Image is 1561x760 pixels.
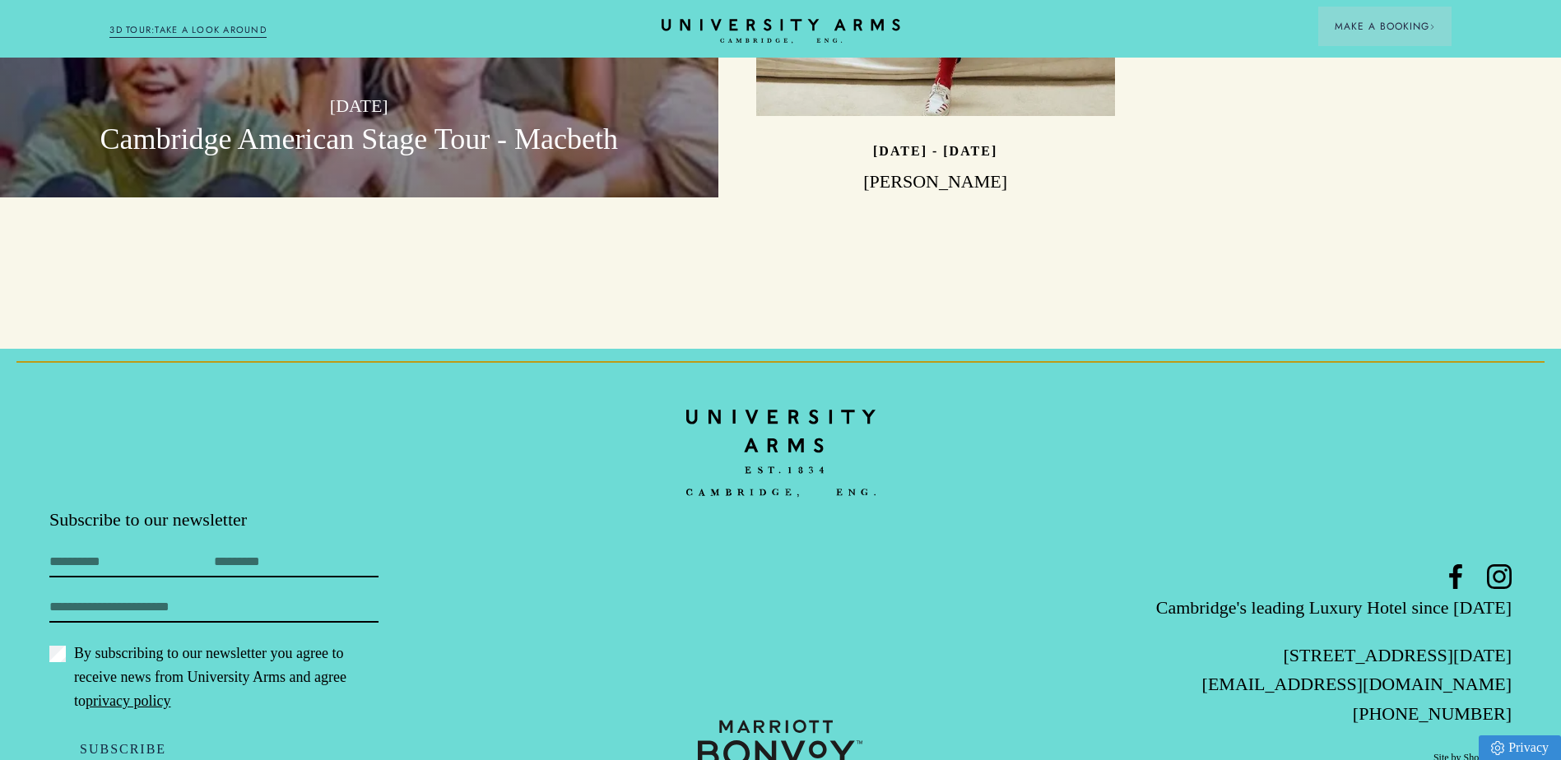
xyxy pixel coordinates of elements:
a: [PHONE_NUMBER] [1353,703,1512,724]
button: Make a BookingArrow icon [1318,7,1452,46]
a: privacy policy [86,693,170,709]
a: Facebook [1443,564,1468,589]
a: 3D TOUR:TAKE A LOOK AROUND [109,23,267,38]
input: By subscribing to our newsletter you agree to receive news from University Arms and agree topriva... [49,646,66,662]
a: Privacy [1479,735,1561,760]
span: Make a Booking [1335,19,1435,34]
img: bc90c398f2f6aa16c3ede0e16ee64a97.svg [686,398,876,508]
img: Arrow icon [1429,24,1435,30]
label: By subscribing to our newsletter you agree to receive news from University Arms and agree to [49,642,379,713]
img: Privacy [1491,741,1504,755]
p: Cambridge's leading Luxury Hotel since [DATE] [1024,593,1512,622]
p: [DATE] [38,91,681,120]
a: [EMAIL_ADDRESS][DOMAIN_NAME] [1202,674,1512,694]
h3: [PERSON_NAME] [756,169,1115,194]
a: Home [686,398,876,507]
a: Instagram [1487,564,1512,589]
p: Subscribe to our newsletter [49,507,537,532]
p: [DATE] - [DATE] [873,144,997,158]
p: [STREET_ADDRESS][DATE] [1024,641,1512,670]
a: Home [662,19,900,44]
h3: Cambridge American Stage Tour - Macbeth [38,120,681,160]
